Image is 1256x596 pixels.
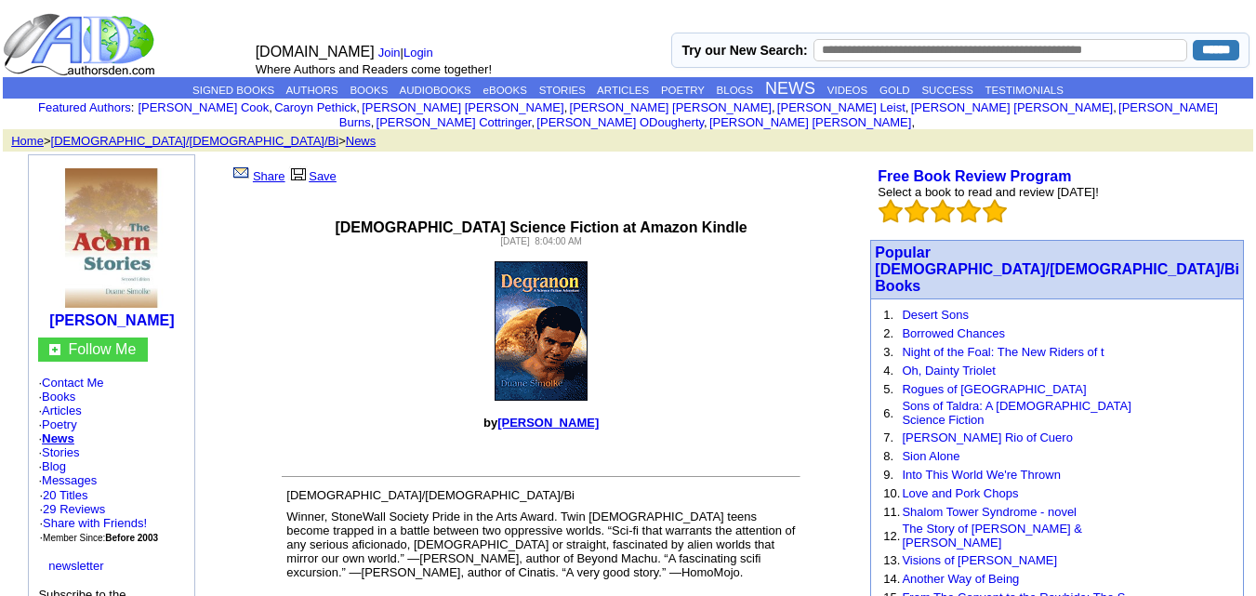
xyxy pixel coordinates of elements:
[105,533,158,543] b: Before 2003
[883,572,900,586] font: 14.
[883,486,900,500] font: 10.
[42,473,97,487] a: Messages
[362,100,563,114] a: [PERSON_NAME] [PERSON_NAME]
[500,236,582,246] font: [DATE] 8:04:00 AM
[42,404,82,417] a: Articles
[286,510,795,579] font: Winner, StoneWall Society Pride in the Arts Award. Twin [DEMOGRAPHIC_DATA] teens become trapped i...
[38,473,97,487] font: ·
[709,115,911,129] a: [PERSON_NAME] [PERSON_NAME]
[286,488,575,502] font: [DEMOGRAPHIC_DATA]/[DEMOGRAPHIC_DATA]/Bi
[1117,103,1118,113] font: i
[597,85,649,96] a: ARTICLES
[48,559,103,573] a: newsletter
[908,103,910,113] font: i
[902,486,1018,500] a: Love and Pork Chops
[883,529,900,543] font: 12.
[536,115,704,129] a: [PERSON_NAME] ODougherty
[911,100,1113,114] a: [PERSON_NAME] [PERSON_NAME]
[42,168,181,308] img: 1777.jpg
[68,341,136,357] a: Follow Me
[483,85,527,96] a: eBOOKS
[902,449,959,463] a: Sion Alone
[3,12,159,77] img: logo_ad.gif
[233,166,249,180] img: share_page.gif
[288,166,309,180] img: library.gif
[138,100,1218,129] font: , , , , , , , , , ,
[915,118,917,128] font: i
[931,199,955,223] img: bigemptystars.png
[42,431,74,445] a: News
[42,417,77,431] a: Poetry
[346,134,377,148] a: News
[902,572,1019,586] a: Another Way of Being
[274,100,356,114] a: Caroyn Pethick
[883,430,893,444] font: 7.
[43,516,147,530] a: Share with Friends!
[875,245,1239,294] a: Popular [DEMOGRAPHIC_DATA]/[DEMOGRAPHIC_DATA]/Bi Books
[42,459,66,473] a: Blog
[883,406,893,420] font: 6.
[49,312,174,328] a: [PERSON_NAME]
[717,85,754,96] a: BLOGS
[765,79,815,98] a: NEWS
[399,85,470,96] a: AUDIOBOOKS
[902,382,1086,396] a: Rogues of [GEOGRAPHIC_DATA]
[539,85,586,96] a: STORIES
[11,134,44,148] a: Home
[42,445,79,459] a: Stories
[902,399,1130,427] a: Sons of Taldra: A [DEMOGRAPHIC_DATA] Science Fiction
[902,505,1077,519] a: Shalom Tower Syndrome - novel
[360,103,362,113] font: i
[878,168,1071,184] a: Free Book Review Program
[42,376,103,390] a: Contact Me
[883,326,893,340] font: 2.
[39,516,147,544] font: · ·
[902,430,1073,444] a: [PERSON_NAME] Rio of Cuero
[483,416,599,430] font: by
[350,85,388,96] a: BOOKS
[883,308,893,322] font: 1.
[883,505,900,519] font: 11.
[775,103,777,113] font: i
[883,382,893,396] font: 5.
[883,468,893,482] font: 9.
[38,100,134,114] font: :
[495,261,588,401] img: 21209.gif
[377,115,532,129] a: [PERSON_NAME] Cottringer
[256,44,375,60] font: [DOMAIN_NAME]
[38,376,185,573] font: · · · · · · ·
[288,169,337,183] a: Save
[230,169,285,183] a: Share
[43,502,105,516] a: 29 Reviews
[883,449,893,463] font: 8.
[374,118,376,128] font: i
[902,345,1104,359] a: Night of the Foal: The New Riders of t
[661,85,705,96] a: POETRY
[681,43,807,58] label: Try our New Search:
[878,185,1099,199] font: Select a book to read and review [DATE]!
[38,100,131,114] a: Featured Authors
[51,134,339,148] a: [DEMOGRAPHIC_DATA]/[DEMOGRAPHIC_DATA]/Bi
[339,100,1218,129] a: [PERSON_NAME] Burns
[879,199,903,223] img: bigemptystars.png
[905,199,929,223] img: bigemptystars.png
[902,308,969,322] a: Desert Sons
[497,416,599,430] a: [PERSON_NAME]
[535,118,536,128] font: i
[883,553,900,567] font: 13.
[879,85,910,96] a: GOLD
[49,344,60,355] img: gc.jpg
[272,103,274,113] font: i
[777,100,906,114] a: [PERSON_NAME] Leist
[5,134,376,148] font: > >
[985,85,1064,96] a: TESTIMONIALS
[957,199,981,223] img: bigemptystars.png
[827,85,867,96] a: VIDEOS
[883,364,893,377] font: 4.
[983,199,1007,223] img: bigemptystars.png
[902,553,1057,567] a: Visions of [PERSON_NAME]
